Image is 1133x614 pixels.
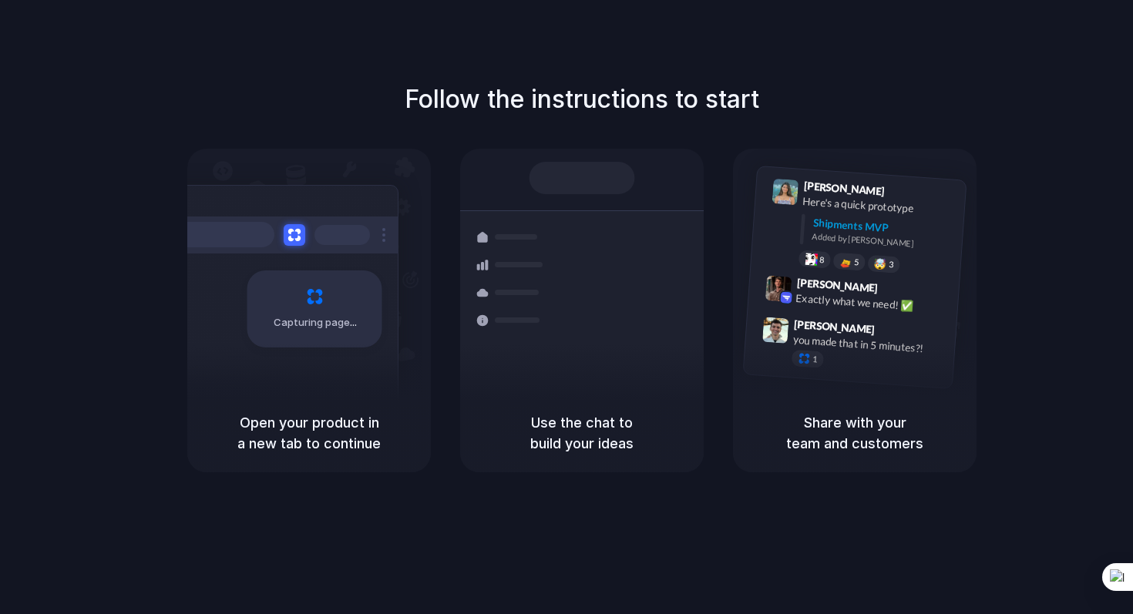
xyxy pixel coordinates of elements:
span: [PERSON_NAME] [803,177,885,200]
h5: Open your product in a new tab to continue [206,412,412,454]
span: 3 [889,260,894,268]
span: [PERSON_NAME] [796,273,878,296]
div: Exactly what we need! ✅ [795,290,950,316]
span: 9:41 AM [889,184,921,203]
h5: Use the chat to build your ideas [479,412,685,454]
h5: Share with your team and customers [751,412,958,454]
div: 🤯 [874,258,887,270]
span: Capturing page [274,315,359,330]
span: 8 [819,255,825,263]
h1: Follow the instructions to start [405,81,759,118]
span: 9:42 AM [883,281,914,300]
span: 5 [854,257,859,266]
div: Added by [PERSON_NAME] [812,230,953,253]
span: 1 [812,355,818,364]
div: Shipments MVP [812,214,955,240]
span: 9:47 AM [879,323,911,341]
span: [PERSON_NAME] [794,315,876,337]
div: Here's a quick prototype [802,193,956,219]
div: you made that in 5 minutes?! [792,331,946,357]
